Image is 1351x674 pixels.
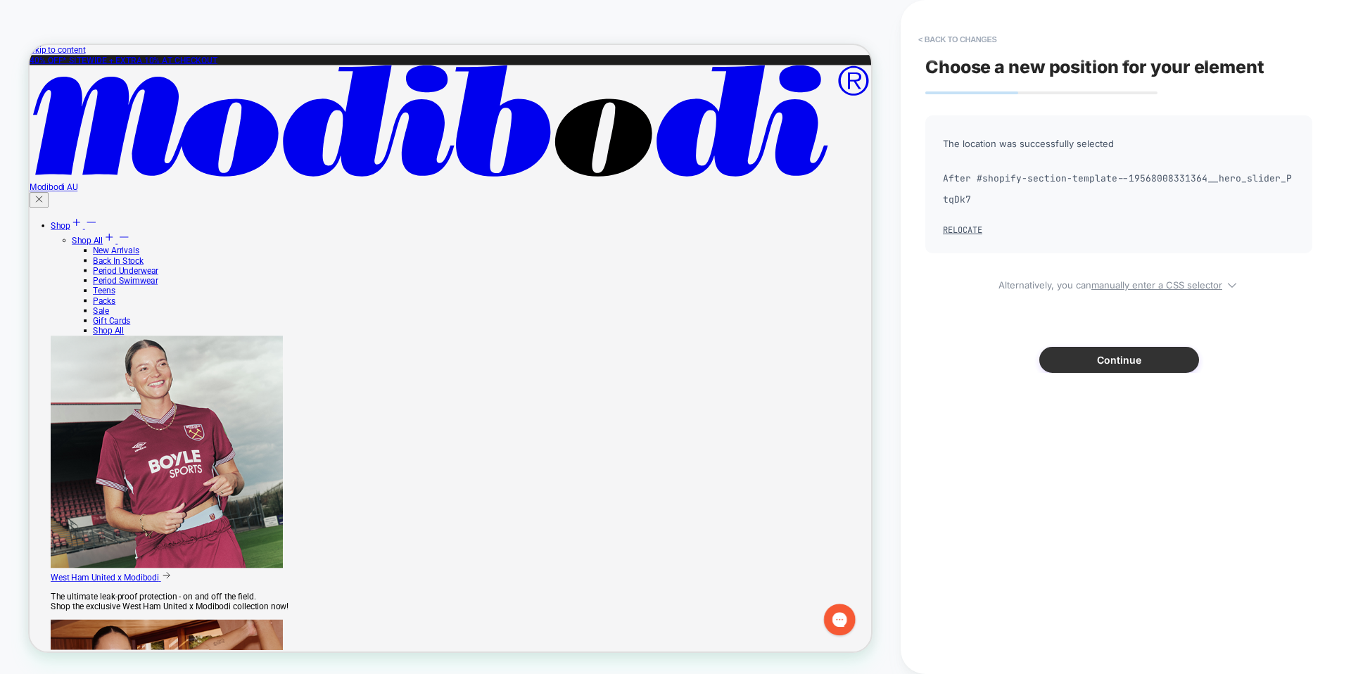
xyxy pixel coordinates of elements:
[7,5,49,47] button: Gorgias live chat
[84,294,172,307] a: Period Underwear
[54,228,71,245] svg: Plus icon
[84,281,152,294] a: Back In Stock
[56,254,134,267] a: Shop
[925,56,1264,77] span: Choose a new position for your element
[943,133,1295,154] span: The location was successfully selected
[1039,347,1199,373] button: Continue
[84,374,126,388] a: Shop All
[84,307,171,321] a: Period Swimwear
[943,168,1295,210] span: After #shopify-section-template--19568008331364__hero_slider_PtqDk7
[84,348,106,361] a: Sale
[118,248,134,265] svg: Minus icon
[84,334,115,348] a: Packs
[98,248,115,265] svg: Plus icon
[84,267,146,281] a: New Arrivals
[28,234,91,248] a: Shop
[925,274,1312,291] span: Alternatively, you can
[74,228,91,245] svg: Minus icon
[911,28,1004,51] button: < Back to changes
[84,321,114,334] a: Teens
[943,224,982,236] button: Relocate
[84,361,134,374] a: Gift Cards
[1091,279,1222,291] u: manually enter a CSS selector
[6,198,20,212] svg: Cross icon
